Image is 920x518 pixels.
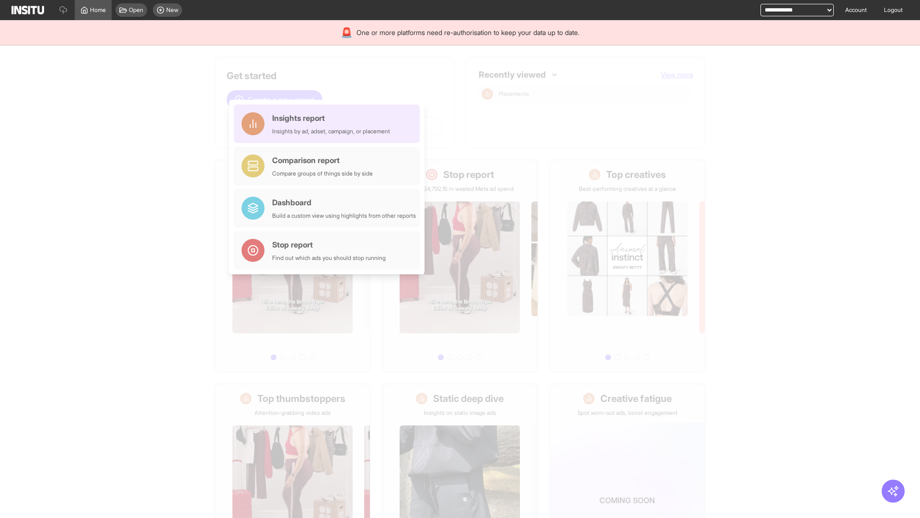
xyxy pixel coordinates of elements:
div: Find out which ads you should stop running [272,254,386,262]
div: Insights report [272,112,390,124]
span: One or more platforms need re-authorisation to keep your data up to date. [356,28,579,37]
div: Insights by ad, adset, campaign, or placement [272,128,390,135]
div: Dashboard [272,197,416,208]
span: Home [90,6,106,14]
div: Stop report [272,239,386,250]
span: New [166,6,178,14]
div: Compare groups of things side by side [272,170,373,177]
img: Logo [11,6,44,14]
div: 🚨 [341,26,353,39]
span: Open [129,6,143,14]
div: Comparison report [272,154,373,166]
div: Build a custom view using highlights from other reports [272,212,416,220]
